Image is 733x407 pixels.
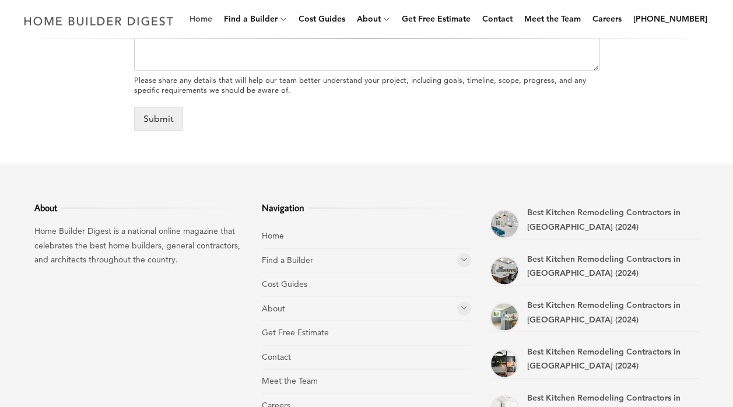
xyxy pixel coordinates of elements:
[262,376,318,386] a: Meet the Team
[19,9,179,32] img: Home Builder Digest
[262,230,284,241] a: Home
[134,75,599,95] div: Please share any details that will help our team better understand your project, including goals,...
[527,207,681,232] a: Best Kitchen Remodeling Contractors in [GEOGRAPHIC_DATA] (2024)
[34,224,244,267] p: Home Builder Digest is a national online magazine that celebrates the best home builders, general...
[262,327,329,338] a: Get Free Estimate
[527,254,681,279] a: Best Kitchen Remodeling Contractors in [GEOGRAPHIC_DATA] (2024)
[262,279,307,289] a: Cost Guides
[490,209,519,238] a: Best Kitchen Remodeling Contractors in Coral Gables (2024)
[490,256,519,285] a: Best Kitchen Remodeling Contractors in Boca Raton (2024)
[134,107,183,131] button: Submit
[490,349,519,378] a: Best Kitchen Remodeling Contractors in Fort Lauderdale (2024)
[490,302,519,331] a: Best Kitchen Remodeling Contractors in Miami Beach (2024)
[34,201,244,215] h3: About
[262,352,291,362] a: Contact
[527,300,681,325] a: Best Kitchen Remodeling Contractors in [GEOGRAPHIC_DATA] (2024)
[262,255,313,265] a: Find a Builder
[262,201,471,215] h3: Navigation
[509,323,719,393] iframe: Drift Widget Chat Controller
[262,303,285,314] a: About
